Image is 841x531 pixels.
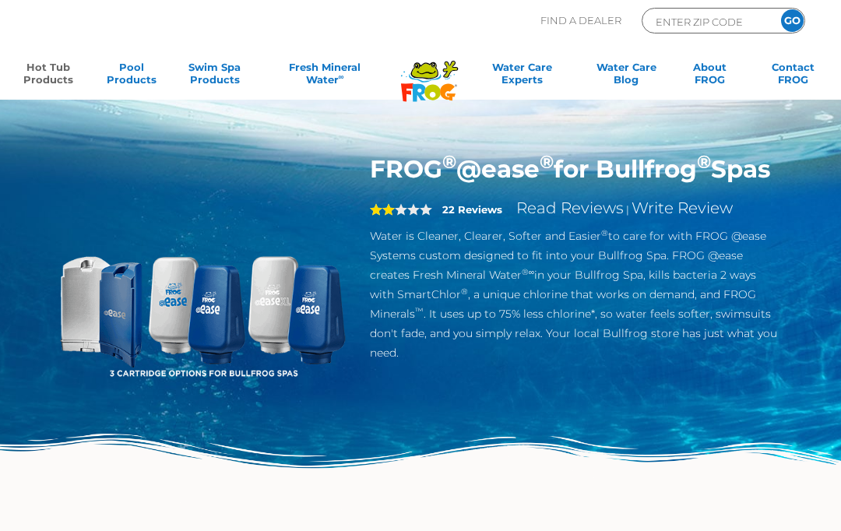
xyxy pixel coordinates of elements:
img: Frog Products Logo [392,40,466,102]
a: PoolProducts [99,61,164,92]
sup: ® [540,150,554,173]
a: Fresh MineralWater∞ [266,61,384,92]
a: Hot TubProducts [16,61,80,92]
span: | [626,203,629,216]
sup: ®∞ [522,267,535,277]
a: AboutFROG [677,61,742,92]
sup: ® [442,150,456,173]
a: Swim SpaProducts [182,61,247,92]
input: GO [781,9,804,32]
sup: ® [601,228,608,238]
img: bullfrog-product-hero.png [58,154,347,443]
p: Water is Cleaner, Clearer, Softer and Easier to care for with FROG @ease Systems custom designed ... [370,227,783,363]
strong: 22 Reviews [442,203,502,216]
sup: ™ [415,306,424,316]
sup: ® [697,150,711,173]
sup: ∞ [339,72,344,81]
a: ContactFROG [761,61,825,92]
a: Write Review [632,199,733,217]
span: 2 [370,203,395,216]
sup: ® [461,287,468,297]
p: Find A Dealer [540,8,621,33]
a: Read Reviews [516,199,624,217]
a: Water CareBlog [594,61,659,92]
h1: FROG @ease for Bullfrog Spas [370,154,783,184]
a: Water CareExperts [469,61,575,92]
